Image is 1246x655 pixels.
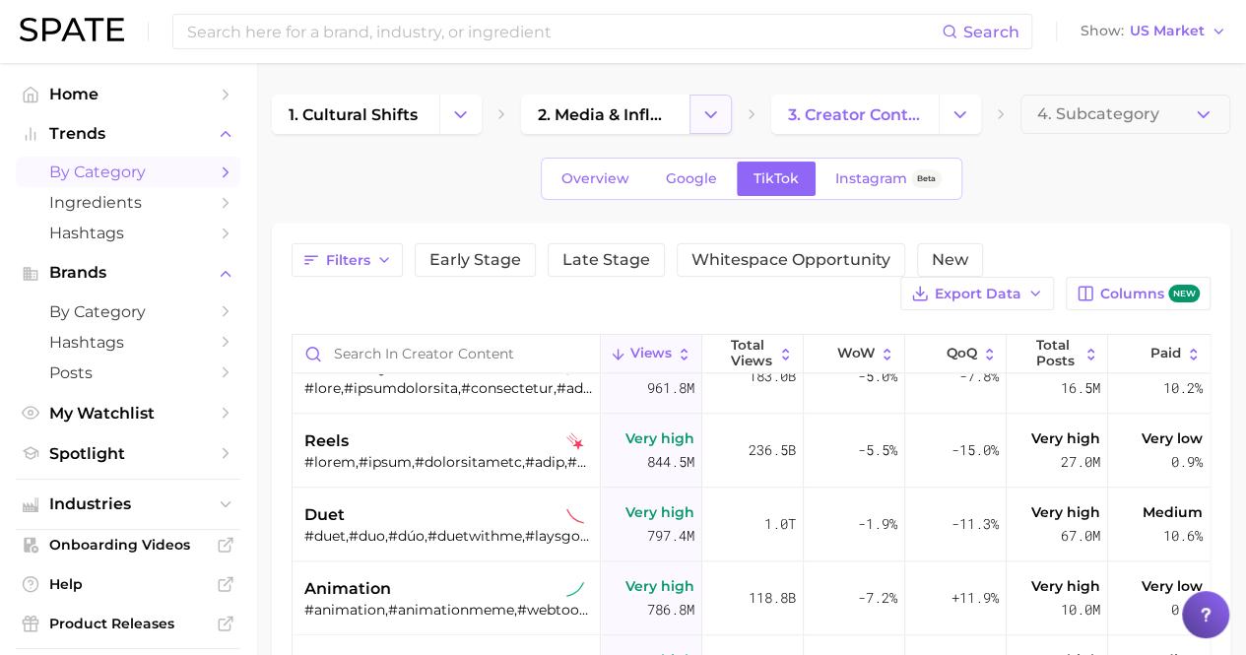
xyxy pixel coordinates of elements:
[16,398,240,428] a: My Watchlist
[932,252,968,268] span: New
[562,252,650,268] span: Late Stage
[771,95,939,134] a: 3. creator content
[1020,95,1230,134] button: 4. Subcategory
[625,500,694,524] span: Very high
[1076,19,1231,44] button: ShowUS Market
[16,609,240,638] a: Product Releases
[1031,500,1100,524] span: Very high
[293,414,1210,488] button: reelstiktok falling star#lorem,#ipsum,#dolorsitametc,#adip,#elitseddoeiusm,#tempo__incidi,#utlabo...
[49,125,207,143] span: Trends
[1036,338,1079,368] span: Total Posts
[1108,335,1210,373] button: Paid
[521,95,689,134] a: 2. media & influencers
[16,218,240,248] a: Hashtags
[939,95,981,134] button: Change Category
[49,193,207,212] span: Ingredients
[16,490,240,519] button: Industries
[731,338,773,368] span: Total Views
[647,450,694,474] span: 844.5m
[858,364,897,388] span: -5.0%
[16,187,240,218] a: Ingredients
[647,598,694,622] span: 786.8m
[566,506,584,524] img: tiktok sustained decliner
[630,346,672,361] span: Views
[835,170,907,187] span: Instagram
[951,586,999,610] span: +11.9%
[754,170,799,187] span: TikTok
[905,335,1007,373] button: QoQ
[16,530,240,559] a: Onboarding Videos
[185,15,942,48] input: Search here for a brand, industry, or ingredient
[304,503,345,527] span: duet
[691,252,890,268] span: Whitespace Opportunity
[20,18,124,41] img: SPATE
[858,586,897,610] span: -7.2%
[858,512,897,536] span: -1.9%
[566,580,584,598] img: tiktok sustained riser
[689,95,732,134] button: Change Category
[666,170,717,187] span: Google
[1130,26,1205,36] span: US Market
[1031,574,1100,598] span: Very high
[900,277,1054,310] button: Export Data
[601,335,702,373] button: Views
[1066,277,1211,310] button: Columnsnew
[1171,450,1203,474] span: 0.9%
[49,224,207,242] span: Hashtags
[947,346,977,361] span: QoQ
[649,162,734,196] a: Google
[16,119,240,149] button: Trends
[1143,500,1203,524] span: Medium
[16,157,240,187] a: by Category
[858,438,897,462] span: -5.5%
[1163,524,1203,548] span: 10.6%
[1168,285,1200,303] span: new
[49,495,207,513] span: Industries
[1031,426,1100,450] span: Very high
[49,333,207,352] span: Hashtags
[951,512,999,536] span: -11.3%
[1061,598,1100,622] span: 10.0m
[1061,376,1100,400] span: 16.5m
[16,296,240,327] a: by Category
[293,335,600,372] input: Search in creator content
[304,379,592,397] div: #lore,#ipsumdolorsita,#consectetur,#adipiscing,#elitseddoeius,#temporincidid,#utlaboreetdo,#magna...
[16,569,240,599] a: Help
[764,512,796,536] span: 1.0t
[1037,105,1159,123] span: 4. Subcategory
[439,95,482,134] button: Change Category
[566,432,584,450] img: tiktok falling star
[16,438,240,469] a: Spotlight
[304,527,592,545] div: #duet,#duo,#dúo,#duetwithme,#laysgoldenduet,#duetthis,#duett,#dueto,#duetme,#deserveadrpepperduet...
[293,488,1210,561] button: duettiktok sustained decliner#duet,#duo,#dúo,#duetwithme,#laysgoldenduet,#duetthis,#duett,#dueto,...
[935,286,1021,302] span: Export Data
[304,577,391,601] span: animation
[702,335,804,373] button: Total Views
[16,327,240,358] a: Hashtags
[561,170,629,187] span: Overview
[749,364,796,388] span: 183.0b
[49,163,207,181] span: by Category
[49,615,207,632] span: Product Releases
[49,85,207,103] span: Home
[304,429,349,453] span: reels
[326,252,370,269] span: Filters
[1163,376,1203,400] span: 10.2%
[429,252,521,268] span: Early Stage
[16,79,240,109] a: Home
[749,438,796,462] span: 236.5b
[1142,426,1203,450] span: Very low
[647,524,694,548] span: 797.4m
[1171,598,1203,622] span: 0.1%
[1142,574,1203,598] span: Very low
[538,105,672,124] span: 2. media & influencers
[545,162,646,196] a: Overview
[951,438,999,462] span: -15.0%
[804,335,905,373] button: WoW
[836,346,875,361] span: WoW
[1007,335,1108,373] button: Total Posts
[917,170,936,187] span: Beta
[289,105,418,124] span: 1. cultural shifts
[749,586,796,610] span: 118.8b
[49,363,207,382] span: Posts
